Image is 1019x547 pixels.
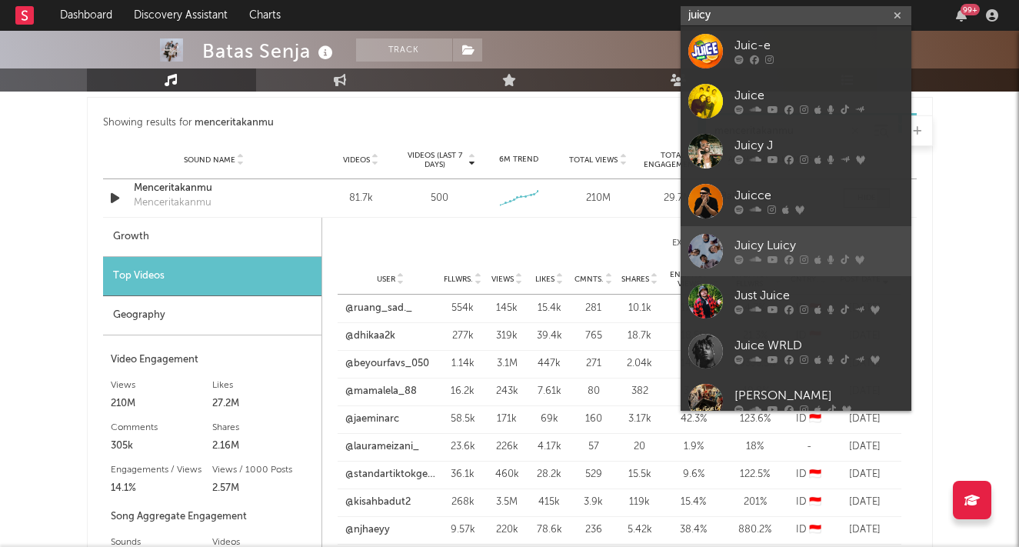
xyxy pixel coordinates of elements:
[212,461,314,479] div: Views / 1000 Posts
[836,467,894,482] div: [DATE]
[490,439,524,455] div: 226k
[621,384,659,399] div: 382
[667,495,721,510] div: 15.4 %
[836,439,894,455] div: [DATE]
[621,329,659,344] div: 18.7k
[490,384,524,399] div: 243k
[681,226,911,276] a: Juicy Luicy
[667,270,711,289] span: Engmts / Views
[836,522,894,538] div: [DATE]
[734,187,904,205] div: Juicce
[574,384,613,399] div: 80
[491,275,514,284] span: Views
[111,461,212,479] div: Engagements / Views
[836,495,894,510] div: [DATE]
[961,4,980,15] div: 99 +
[532,356,567,372] div: 447k
[444,495,482,510] div: 268k
[728,522,782,538] div: 880.2 %
[345,384,417,399] a: @mamalela_88
[790,467,828,482] div: ID
[734,87,904,105] div: Juice
[681,376,911,426] a: [PERSON_NAME]
[490,495,524,510] div: 3.5M
[532,467,567,482] div: 28.2k
[444,467,482,482] div: 36.1k
[621,522,659,538] div: 5.42k
[184,155,235,165] span: Sound Name
[621,275,649,284] span: Shares
[404,151,466,169] span: Videos (last 7 days)
[574,495,613,510] div: 3.9k
[574,412,613,427] div: 160
[111,351,314,369] div: Video Engagement
[532,439,567,455] div: 4.17k
[431,191,448,206] div: 500
[532,329,567,344] div: 39.4k
[734,387,904,405] div: [PERSON_NAME]
[667,384,721,399] div: 3.3 %
[790,412,828,427] div: ID
[532,522,567,538] div: 78.6k
[212,395,314,413] div: 27.2M
[212,376,314,395] div: Likes
[809,469,821,479] span: 🇮🇩
[444,384,482,399] div: 16.2k
[836,412,894,427] div: [DATE]
[667,356,721,372] div: 14.5 %
[621,495,659,510] div: 119k
[574,467,613,482] div: 529
[667,439,721,455] div: 1.9 %
[532,412,567,427] div: 69k
[574,301,613,316] div: 281
[134,181,295,196] a: Menceritakanmu
[345,522,390,538] a: @njhaeyy
[569,155,618,165] span: Total Views
[490,301,524,316] div: 145k
[345,301,412,316] a: @ruang_sad._
[111,395,212,413] div: 210M
[325,191,397,206] div: 81.7k
[574,522,613,538] div: 236
[483,154,554,165] div: 6M Trend
[212,437,314,455] div: 2.16M
[490,356,524,372] div: 3.1M
[111,419,212,437] div: Comments
[134,195,211,211] div: Menceritakanmu
[345,412,399,427] a: @jaeminarc
[790,495,828,510] div: ID
[345,356,429,372] a: @beyourfavs_050
[356,38,452,62] button: Track
[444,275,473,284] span: Fllwrs.
[728,495,782,510] div: 201 %
[681,276,911,326] a: Just Juice
[490,412,524,427] div: 171k
[535,275,554,284] span: Likes
[728,412,782,427] div: 123.6 %
[681,6,911,25] input: Search for artists
[667,467,721,482] div: 9.6 %
[103,257,321,296] div: Top Videos
[353,238,736,248] button: Export CSV
[532,384,567,399] div: 7.61k
[621,412,659,427] div: 3.17k
[809,497,821,507] span: 🇮🇩
[343,155,370,165] span: Videos
[532,301,567,316] div: 15.4k
[490,467,524,482] div: 460k
[444,412,482,427] div: 58.5k
[345,467,436,482] a: @standartiktokgenz
[444,329,482,344] div: 277k
[641,151,704,169] span: Total Engagements
[734,37,904,55] div: Juic-e
[728,439,782,455] div: 18 %
[809,525,821,535] span: 🇮🇩
[667,412,721,427] div: 42.3 %
[728,467,782,482] div: 122.5 %
[103,218,321,257] div: Growth
[111,437,212,455] div: 305k
[734,287,904,305] div: Just Juice
[345,439,419,455] a: @laurameizani_
[681,26,911,76] a: Juic-e
[574,356,613,372] div: 271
